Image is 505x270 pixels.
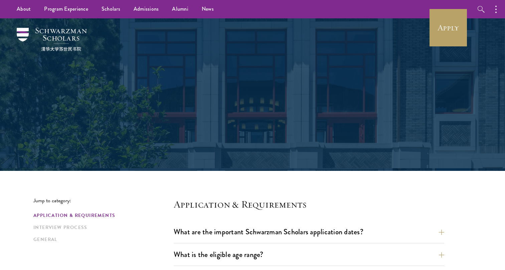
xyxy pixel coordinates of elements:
[33,224,170,231] a: Interview Process
[33,236,170,243] a: General
[430,9,467,46] a: Apply
[17,28,87,51] img: Schwarzman Scholars
[174,247,444,262] button: What is the eligible age range?
[33,212,170,219] a: Application & Requirements
[174,198,444,211] h4: Application & Requirements
[33,198,174,204] p: Jump to category:
[174,224,444,239] button: What are the important Schwarzman Scholars application dates?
